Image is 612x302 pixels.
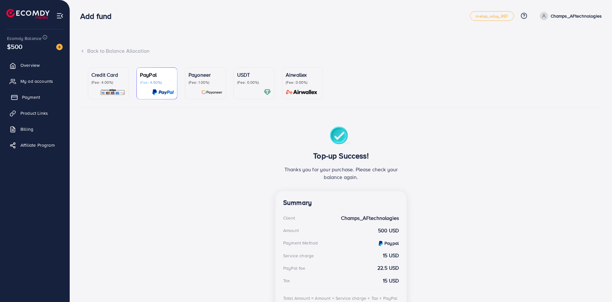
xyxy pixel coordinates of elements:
span: Product Links [20,110,48,116]
p: Champs_AFtechnologies [551,12,602,20]
span: Payment [22,94,40,100]
img: logo [6,9,50,19]
p: (Fee: 1.00%) [189,80,222,85]
p: Credit Card [91,71,125,79]
div: Tax [283,277,290,284]
h3: Top-up Success! [283,151,399,160]
span: $500 [7,42,23,51]
a: Affiliate Program [5,139,65,151]
p: Thanks you for your purchase. Please check your balance again. [283,166,399,181]
div: PayPal fee [283,265,306,271]
strong: 15 USD [383,252,399,259]
a: My ad accounts [5,75,65,88]
p: (Fee: 0.00%) [286,80,320,85]
img: card [152,89,174,96]
a: Champs_AFtechnologies [537,12,602,20]
p: (Fee: 4.50%) [140,80,174,85]
img: credit [379,241,383,246]
img: card [100,89,125,96]
a: Billing [5,123,65,136]
span: My ad accounts [20,78,53,84]
div: Service charge [283,252,314,259]
strong: 22.5 USD [377,264,399,272]
span: Ecomdy Balance [7,35,42,42]
span: Overview [20,62,40,68]
div: Client [283,215,295,221]
h4: Summary [283,199,399,207]
a: Product Links [5,107,65,120]
strong: 15 USD [383,277,399,284]
p: PayPal [140,71,174,79]
span: Affiliate Program [20,142,55,148]
strong: Paypal [384,240,399,246]
img: menu [56,12,64,19]
p: Airwallex [286,71,320,79]
p: (Fee: 4.00%) [91,80,125,85]
a: Payment [5,91,65,104]
p: USDT [237,71,271,79]
strong: Champs_AFtechnologies [341,214,399,222]
span: metap_oday_REF [476,14,508,18]
img: card [284,89,320,96]
div: Back to Balance Allocation [80,47,602,55]
div: Amount [283,227,299,234]
h3: Add fund [80,12,117,21]
p: Payoneer [189,71,222,79]
p: (Fee: 0.00%) [237,80,271,85]
img: card [264,89,271,96]
img: card [201,89,222,96]
a: metap_oday_REF [470,11,514,21]
strong: 500 USD [378,227,399,234]
iframe: Chat [585,273,607,297]
div: Payment Method [283,240,318,246]
img: image [56,44,63,50]
span: Billing [20,126,33,132]
a: Overview [5,59,65,72]
img: success [330,127,352,146]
